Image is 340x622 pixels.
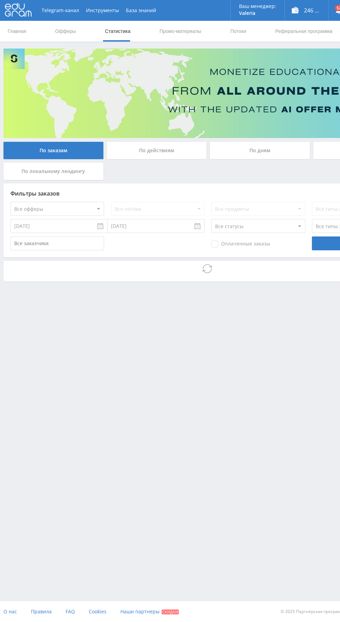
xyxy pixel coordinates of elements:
span: Оплаченные заказы [211,241,270,248]
a: FAQ [66,601,75,622]
span: FAQ [66,608,75,615]
a: Реферальная программа [274,21,333,42]
div: По действиям [107,142,207,159]
div: По заказам [3,142,103,159]
a: Наши партнеры Скидки [120,601,179,622]
a: Статистика [104,21,131,42]
a: Офферы [54,21,77,42]
input: Все заказчики [10,236,104,250]
a: Главная [7,21,27,42]
a: Промо-материалы [159,21,202,42]
a: Потоки [230,21,247,42]
div: По дням [210,142,310,159]
span: Наши партнеры [120,608,160,615]
a: Правила [31,601,52,622]
span: О нас [3,608,17,615]
div: По локальному лендингу [3,163,103,180]
span: Правила [31,608,52,615]
a: Cookies [89,601,107,622]
a: О нас [3,601,17,622]
p: Ваш менеджер: [239,3,276,9]
span: Скидки [162,610,179,614]
p: Valeria [239,10,276,16]
span: Cookies [89,608,107,615]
